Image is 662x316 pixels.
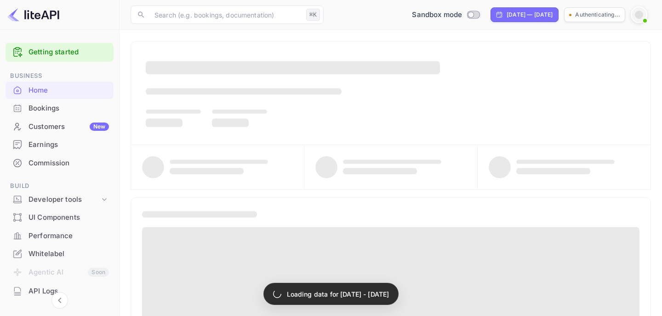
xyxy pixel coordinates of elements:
[6,209,114,227] div: UI Components
[7,7,59,22] img: LiteAPI logo
[29,286,109,297] div: API Logs
[6,136,114,154] div: Earnings
[6,282,114,299] a: API Logs
[90,123,109,131] div: New
[6,245,114,263] div: Whitelabel
[6,99,114,117] div: Bookings
[6,154,114,172] div: Commission
[29,47,109,58] a: Getting started
[6,227,114,245] div: Performance
[6,227,114,244] a: Performance
[491,7,559,22] div: Click to change the date range period
[306,9,320,21] div: ⌘K
[6,136,114,153] a: Earnings
[507,11,553,19] div: [DATE] — [DATE]
[6,209,114,226] a: UI Components
[51,292,68,309] button: Collapse navigation
[29,212,109,223] div: UI Components
[29,194,100,205] div: Developer tools
[408,10,483,20] div: Switch to Production mode
[6,154,114,171] a: Commission
[6,118,114,135] a: CustomersNew
[29,249,109,259] div: Whitelabel
[29,103,109,114] div: Bookings
[6,192,114,208] div: Developer tools
[6,181,114,191] span: Build
[29,122,109,132] div: Customers
[6,71,114,81] span: Business
[29,158,109,169] div: Commission
[29,231,109,241] div: Performance
[575,11,620,19] p: Authenticating...
[29,85,109,96] div: Home
[149,6,302,24] input: Search (e.g. bookings, documentation)
[6,82,114,99] a: Home
[6,43,114,62] div: Getting started
[6,99,114,117] a: Bookings
[6,82,114,99] div: Home
[412,10,462,20] span: Sandbox mode
[6,118,114,136] div: CustomersNew
[6,282,114,300] div: API Logs
[6,245,114,262] a: Whitelabel
[287,289,389,299] p: Loading data for [DATE] - [DATE]
[29,140,109,150] div: Earnings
